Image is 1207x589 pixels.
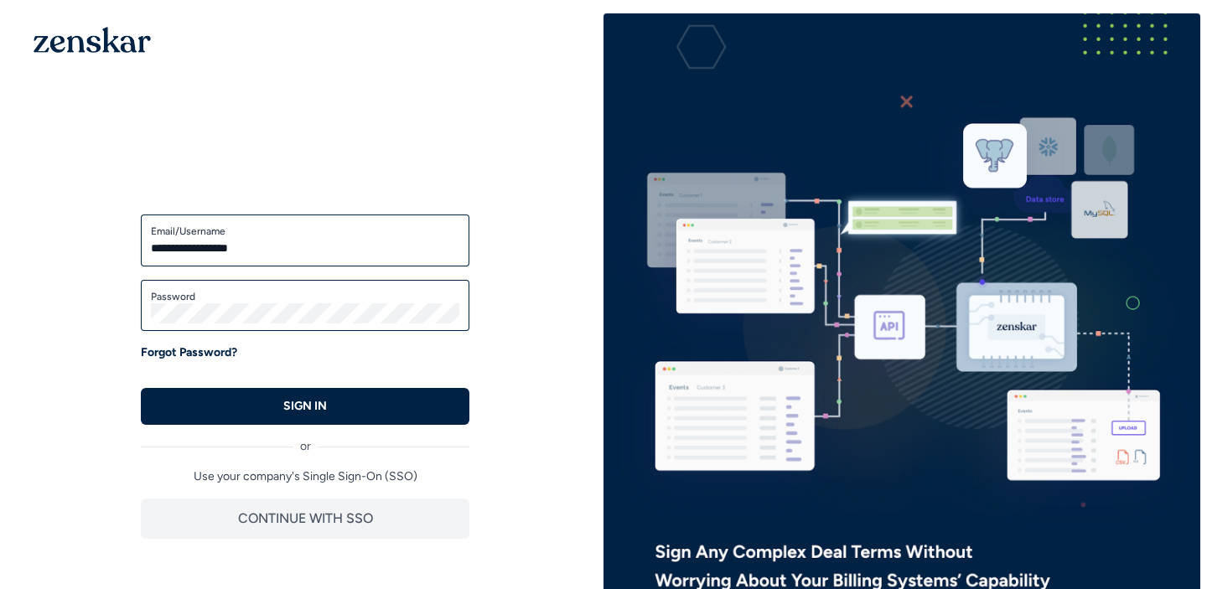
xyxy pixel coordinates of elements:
[141,388,469,425] button: SIGN IN
[141,468,469,485] p: Use your company's Single Sign-On (SSO)
[151,225,459,238] label: Email/Username
[141,344,237,361] a: Forgot Password?
[283,398,327,415] p: SIGN IN
[34,27,151,53] img: 1OGAJ2xQqyY4LXKgY66KYq0eOWRCkrZdAb3gUhuVAqdWPZE9SRJmCz+oDMSn4zDLXe31Ii730ItAGKgCKgCCgCikA4Av8PJUP...
[151,290,459,303] label: Password
[141,499,469,539] button: CONTINUE WITH SSO
[141,425,469,455] div: or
